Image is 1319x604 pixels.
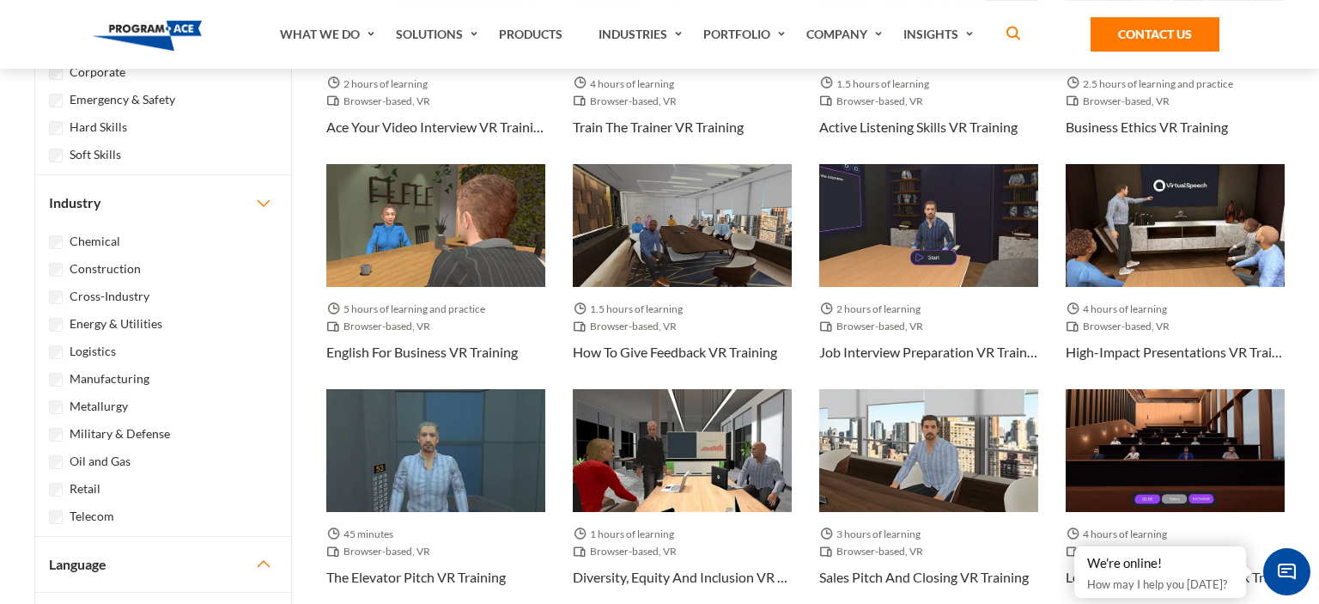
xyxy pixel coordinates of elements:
[573,342,777,363] h3: How to give feedback VR Training
[49,263,63,277] input: Construction
[573,526,681,543] span: 1 hours of learning
[35,537,291,592] button: Language
[70,118,127,137] label: Hard Skills
[1066,164,1285,389] a: Thumbnail - High-impact presentations VR Training 4 hours of learning Browser-based, VR High-impa...
[326,342,518,363] h3: English for business VR Training
[573,301,690,318] span: 1.5 hours of learning
[1066,567,1285,588] h3: Leadership communication VR Training
[1087,555,1233,572] div: We're online!
[1091,17,1219,52] a: Contact Us
[819,543,930,560] span: Browser-based, VR
[70,145,121,164] label: Soft Skills
[49,483,63,497] input: Retail
[1066,526,1174,543] span: 4 hours of learning
[819,526,927,543] span: 3 hours of learning
[1066,318,1176,335] span: Browser-based, VR
[70,424,170,443] label: Military & Defense
[819,93,930,110] span: Browser-based, VR
[1066,76,1240,93] span: 2.5 hours of learning and practice
[70,452,131,471] label: Oil and Gas
[1066,301,1174,318] span: 4 hours of learning
[35,175,291,230] button: Industry
[49,400,63,414] input: Metallurgy
[573,543,684,560] span: Browser-based, VR
[326,301,492,318] span: 5 hours of learning and practice
[70,259,141,278] label: Construction
[1263,548,1310,595] span: Chat Widget
[70,479,100,498] label: Retail
[573,117,744,137] h3: Train the trainer VR Training
[573,93,684,110] span: Browser-based, VR
[49,318,63,332] input: Energy & Utilities
[1087,574,1233,595] p: How may I help you [DATE]?
[49,345,63,359] input: Logistics
[70,507,114,526] label: Telecom
[326,117,545,137] h3: Ace your video interview VR Training
[1066,342,1285,363] h3: High-impact presentations VR Training
[573,318,684,335] span: Browser-based, VR
[49,149,63,162] input: Soft Skills
[573,164,792,389] a: Thumbnail - How to give feedback VR Training 1.5 hours of learning Browser-based, VR How to give ...
[326,318,437,335] span: Browser-based, VR
[326,164,545,389] a: Thumbnail - English for business VR Training 5 hours of learning and practice Browser-based, VR E...
[70,314,162,333] label: Energy & Utilities
[70,342,116,361] label: Logistics
[49,290,63,304] input: Cross-Industry
[49,510,63,524] input: Telecom
[326,76,435,93] span: 2 hours of learning
[326,543,437,560] span: Browser-based, VR
[1066,543,1176,560] span: Browser-based, VR
[70,63,125,82] label: Corporate
[49,94,63,107] input: Emergency & Safety
[326,93,437,110] span: Browser-based, VR
[819,117,1018,137] h3: Active listening skills VR Training
[1066,93,1176,110] span: Browser-based, VR
[49,455,63,469] input: Oil and Gas
[819,164,1038,389] a: Thumbnail - Job interview preparation VR Training 2 hours of learning Browser-based, VR Job inter...
[1066,117,1228,137] h3: Business ethics VR Training
[819,301,927,318] span: 2 hours of learning
[70,397,128,416] label: Metallurgy
[49,373,63,387] input: Manufacturing
[49,235,63,249] input: Chemical
[819,342,1038,363] h3: Job interview preparation VR Training
[326,567,506,588] h3: The elevator pitch VR Training
[49,121,63,135] input: Hard Skills
[70,232,120,251] label: Chemical
[49,66,63,80] input: Corporate
[573,567,792,588] h3: Diversity, equity and inclusion VR Training
[70,90,175,109] label: Emergency & Safety
[573,76,681,93] span: 4 hours of learning
[326,526,400,543] span: 45 minutes
[819,76,936,93] span: 1.5 hours of learning
[49,428,63,442] input: Military & Defense
[819,567,1029,588] h3: Sales pitch and closing VR Training
[70,369,149,388] label: Manufacturing
[93,21,202,51] img: Program-Ace
[819,318,930,335] span: Browser-based, VR
[70,287,149,306] label: Cross-Industry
